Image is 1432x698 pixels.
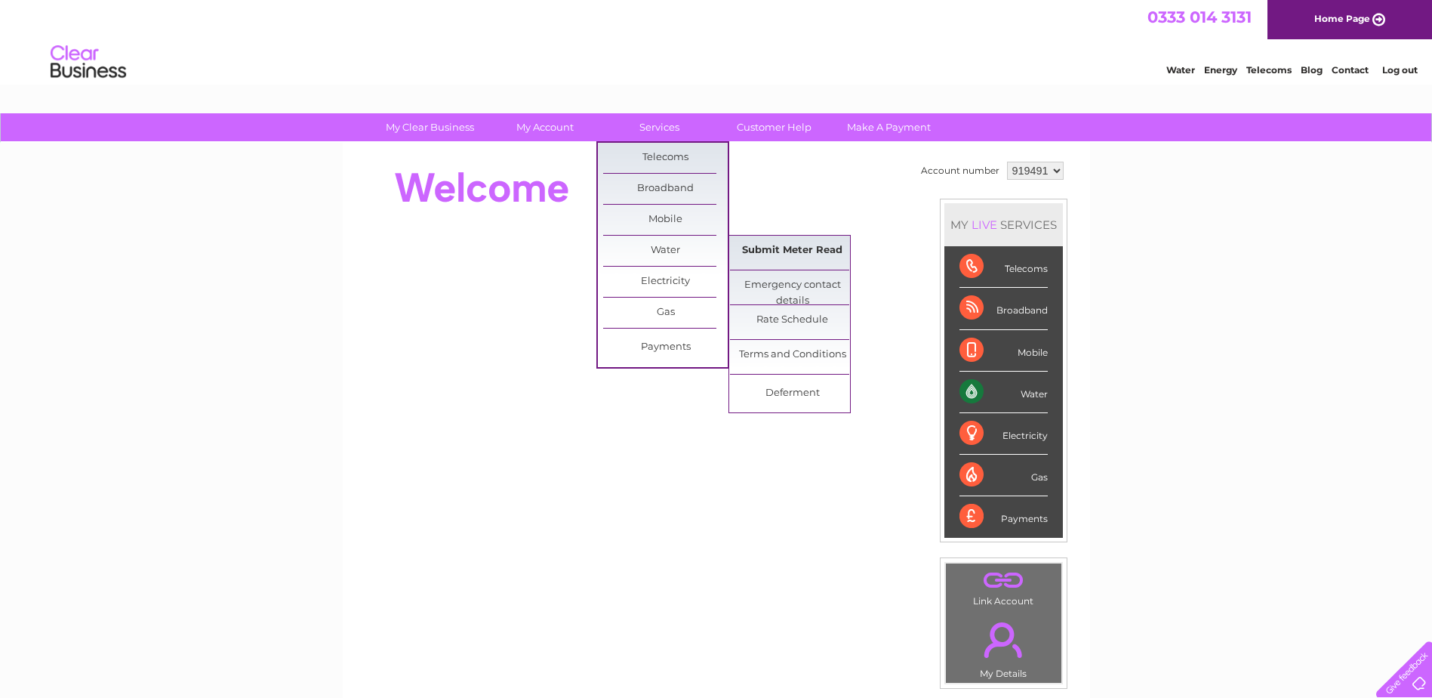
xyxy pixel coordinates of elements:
a: Telecoms [603,143,728,173]
a: 0333 014 3131 [1147,8,1252,26]
a: Submit Meter Read [730,236,855,266]
div: Telecoms [959,246,1048,288]
td: My Details [945,610,1062,684]
a: Emergency contact details [730,270,855,301]
a: Water [603,236,728,266]
a: Electricity [603,267,728,297]
div: Electricity [959,413,1048,455]
a: Deferment [730,378,855,409]
a: Make A Payment [827,113,951,141]
a: My Account [482,113,607,141]
a: Blog [1301,64,1323,76]
td: Link Account [945,563,1062,610]
a: Mobile [603,205,728,235]
a: Rate Schedule [730,305,855,335]
div: Gas [959,455,1048,496]
a: Services [597,113,722,141]
div: LIVE [969,218,1000,232]
a: . [950,567,1058,594]
div: Water [959,372,1048,413]
img: logo.png [50,39,127,85]
a: . [950,613,1058,666]
a: Log out [1382,64,1418,76]
a: Water [1166,64,1195,76]
a: Telecoms [1246,64,1292,76]
div: Clear Business is a trading name of Verastar Limited (registered in [GEOGRAPHIC_DATA] No. 3667643... [360,8,1073,73]
a: My Clear Business [368,113,492,141]
a: Payments [603,332,728,363]
a: Contact [1332,64,1369,76]
div: Payments [959,496,1048,537]
div: MY SERVICES [944,203,1063,246]
td: Account number [917,158,1003,184]
a: Terms and Conditions [730,340,855,370]
a: Customer Help [712,113,836,141]
a: Gas [603,298,728,328]
a: Energy [1204,64,1237,76]
a: Broadband [603,174,728,204]
div: Mobile [959,330,1048,372]
div: Broadband [959,288,1048,329]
